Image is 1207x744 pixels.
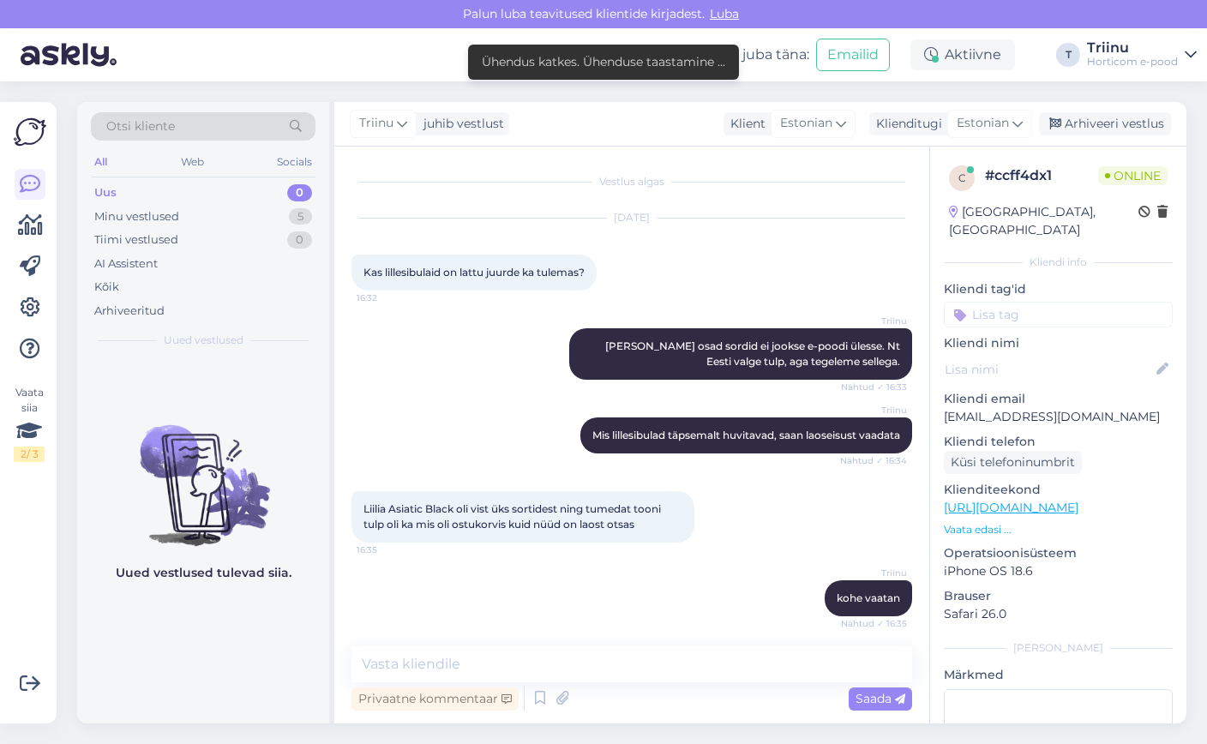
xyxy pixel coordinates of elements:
span: Mis lillesibulad täpsemalt huvitavad, saan laoseisust vaadata [592,429,900,441]
span: [PERSON_NAME] osad sordid ei jookse e-poodi ülesse. Nt Eesti valge tulp, aga tegeleme sellega. [605,339,903,368]
div: Socials [273,151,315,173]
div: Arhiveeritud [94,303,165,320]
div: Vaata siia [14,385,45,462]
div: Küsi telefoninumbrit [944,451,1082,474]
div: 0 [287,231,312,249]
span: Nähtud ✓ 16:34 [840,454,907,467]
span: Triinu [843,404,907,417]
p: iPhone OS 18.6 [944,562,1173,580]
div: Klient [724,115,766,133]
span: 16:32 [357,291,421,304]
div: Klienditugi [869,115,942,133]
p: Kliendi email [944,390,1173,408]
div: 5 [289,208,312,225]
span: 16:35 [357,543,421,556]
div: Minu vestlused [94,208,179,225]
p: Vaata edasi ... [944,522,1173,537]
p: [EMAIL_ADDRESS][DOMAIN_NAME] [944,408,1173,426]
div: [PERSON_NAME] [944,640,1173,656]
span: Liilia Asiatic Black oli vist üks sortidest ning tumedat tooni tulp oli ka mis oli ostukorvis kui... [363,502,664,531]
span: Kas lillesibulaid on lattu juurde ka tulemas? [363,266,585,279]
div: juhib vestlust [417,115,504,133]
a: [URL][DOMAIN_NAME] [944,500,1078,515]
div: AI Assistent [94,255,158,273]
div: Arhiveeri vestlus [1039,112,1171,135]
div: [DATE] [351,210,912,225]
span: Triinu [359,114,393,133]
div: T [1056,43,1080,67]
div: Triinu [1087,41,1178,55]
p: Märkmed [944,666,1173,684]
span: Triinu [843,315,907,327]
div: Privaatne kommentaar [351,687,519,711]
p: Operatsioonisüsteem [944,544,1173,562]
span: c [958,171,966,184]
input: Lisa tag [944,302,1173,327]
div: Kõik [94,279,119,296]
p: Kliendi nimi [944,334,1173,352]
div: Vestlus algas [351,174,912,189]
img: No chats [77,394,329,549]
span: Estonian [957,114,1009,133]
div: Web [177,151,207,173]
p: Klienditeekond [944,481,1173,499]
div: Uus [94,184,117,201]
span: Saada [856,691,905,706]
div: # ccff4dx1 [985,165,1098,186]
span: Online [1098,166,1168,185]
div: Kliendi info [944,255,1173,270]
p: Kliendi telefon [944,433,1173,451]
p: Brauser [944,587,1173,605]
span: Uued vestlused [164,333,243,348]
p: Uued vestlused tulevad siia. [116,564,291,582]
span: kohe vaatan [837,591,900,604]
div: Horticom e-pood [1087,55,1178,69]
button: Emailid [816,39,890,71]
span: Estonian [780,114,832,133]
p: Safari 26.0 [944,605,1173,623]
div: 0 [287,184,312,201]
p: Kliendi tag'id [944,280,1173,298]
input: Lisa nimi [945,360,1153,379]
div: Aktiivne [910,39,1015,70]
div: 2 / 3 [14,447,45,462]
span: Luba [705,6,744,21]
div: Ühendus katkes. Ühenduse taastamine ... [482,53,725,71]
div: [GEOGRAPHIC_DATA], [GEOGRAPHIC_DATA] [949,203,1138,239]
img: Askly Logo [14,116,46,148]
span: Otsi kliente [106,117,175,135]
span: Nähtud ✓ 16:33 [841,381,907,393]
div: Tiimi vestlused [94,231,178,249]
span: Nähtud ✓ 16:35 [841,617,907,630]
span: Triinu [843,567,907,579]
div: All [91,151,111,173]
a: TriinuHorticom e-pood [1087,41,1197,69]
